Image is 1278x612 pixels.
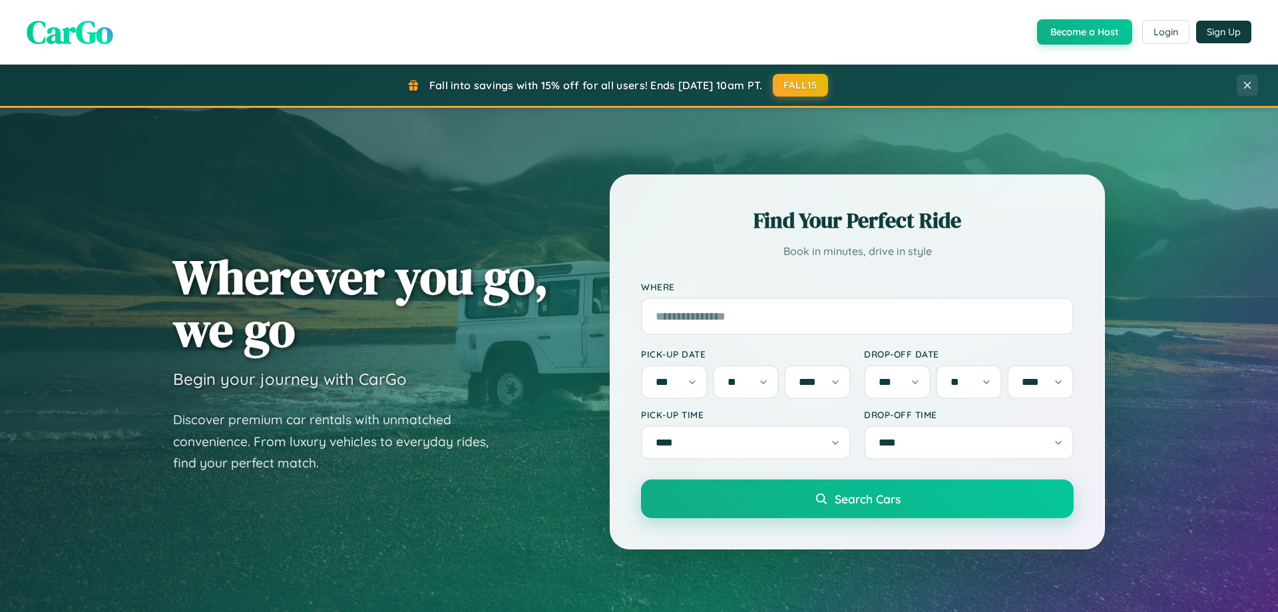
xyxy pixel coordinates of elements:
h1: Wherever you go, we go [173,250,548,356]
button: FALL15 [773,74,829,97]
label: Drop-off Time [864,409,1074,420]
button: Search Cars [641,479,1074,518]
h3: Begin your journey with CarGo [173,369,407,389]
button: Login [1142,20,1189,44]
span: CarGo [27,10,113,54]
label: Pick-up Time [641,409,851,420]
button: Sign Up [1196,21,1251,43]
label: Drop-off Date [864,348,1074,360]
span: Fall into savings with 15% off for all users! Ends [DATE] 10am PT. [429,79,763,92]
label: Pick-up Date [641,348,851,360]
button: Become a Host [1037,19,1132,45]
h2: Find Your Perfect Ride [641,206,1074,235]
span: Search Cars [835,491,901,506]
p: Book in minutes, drive in style [641,242,1074,261]
label: Where [641,281,1074,292]
p: Discover premium car rentals with unmatched convenience. From luxury vehicles to everyday rides, ... [173,409,506,474]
